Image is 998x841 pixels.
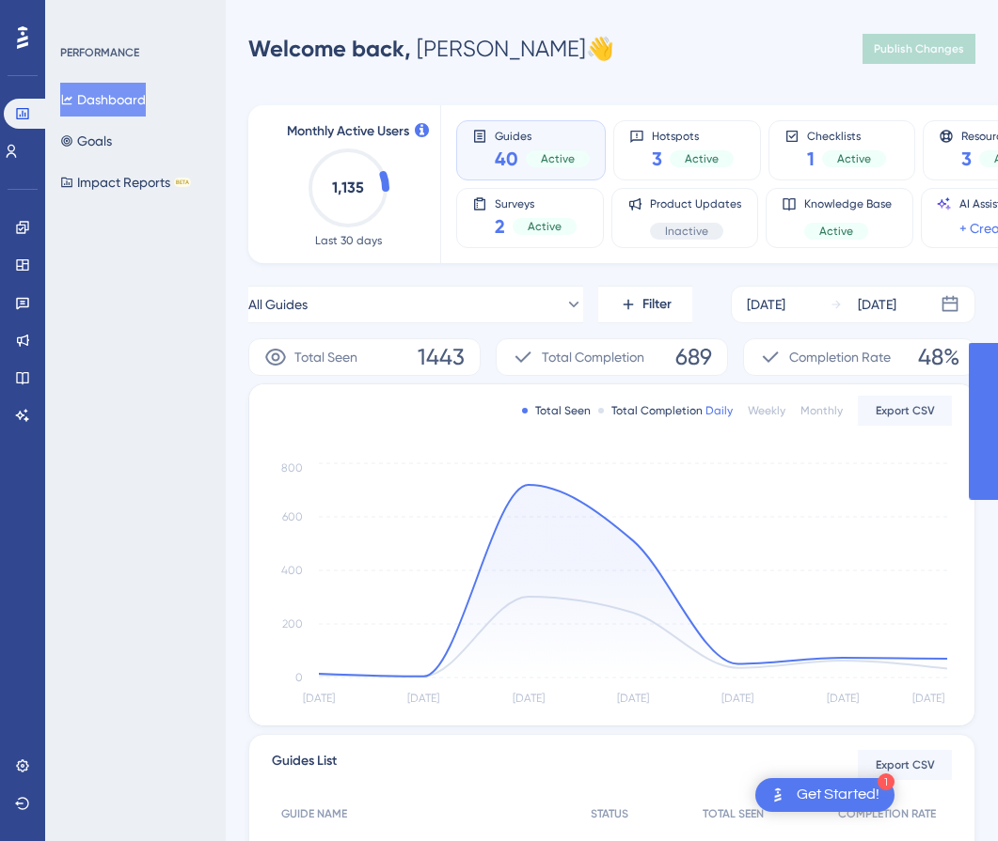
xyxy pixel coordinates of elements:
div: Total Completion [598,403,703,418]
span: Last 30 days [315,233,382,248]
span: Export CSV [876,757,935,772]
span: Filter [642,293,672,316]
span: Surveys [495,196,577,210]
button: Dashboard [60,83,146,117]
div: [DATE] [858,293,896,316]
span: GUIDE NAME [281,806,347,821]
tspan: [DATE] [721,692,753,705]
button: Goals [60,124,112,158]
div: BETA [174,178,191,187]
span: All Guides [248,293,308,316]
button: All Guides [248,286,583,323]
span: 689 [675,342,712,372]
div: Get Started! [797,785,879,805]
tspan: [DATE] [303,692,335,705]
div: Open Get Started! checklist, remaining modules: 1 [755,778,895,812]
span: Active [541,151,575,166]
img: launcher-image-alternative-text [767,784,789,806]
button: Impact ReportsBETA [60,165,191,199]
tspan: [DATE] [617,692,649,705]
span: Total Seen [294,346,357,368]
span: Welcome back, [248,35,411,62]
span: 2 [495,213,505,240]
span: 3 [652,146,662,172]
tspan: 200 [282,617,303,631]
span: COMPLETION RATE [838,806,936,821]
tspan: [DATE] [513,692,545,705]
span: Active [819,224,853,239]
button: Publish Changes [863,34,975,64]
tspan: 0 [295,671,303,684]
span: Guides List [272,750,337,780]
span: Knowledge Base [804,196,892,211]
tspan: [DATE] [912,692,944,705]
span: STATUS [591,806,628,821]
span: Completion Rate [789,346,891,368]
tspan: 600 [282,510,303,523]
span: Monthly Active Users [287,120,409,143]
tspan: [DATE] [407,692,439,705]
div: Monthly [800,403,843,418]
span: Guides [495,129,590,142]
iframe: UserGuiding AI Assistant Launcher [919,767,975,823]
span: Active [837,151,871,166]
tspan: [DATE] [827,692,859,705]
span: 40 [495,146,518,172]
span: TOTAL SEEN [703,806,764,821]
div: PERFORMANCE [60,45,139,60]
div: 1 [878,773,895,790]
tspan: 800 [281,461,303,475]
span: Publish Changes [874,41,964,56]
text: 1,135 [332,179,364,196]
span: Active [685,151,719,166]
span: Export CSV [876,403,935,418]
tspan: 400 [281,564,303,577]
div: [PERSON_NAME] 👋 [248,34,614,64]
button: Filter [598,286,692,323]
button: Export CSV [858,750,952,780]
div: [DATE] [747,293,785,316]
span: Active [528,219,562,234]
span: 1 [807,146,815,172]
button: Export CSV [858,396,952,426]
span: 3 [961,146,972,172]
span: Inactive [665,224,708,239]
div: Weekly [748,403,785,418]
div: Daily [705,403,733,418]
div: Total Seen [522,403,591,418]
span: Product Updates [650,196,741,211]
span: Total Completion [542,346,644,368]
span: Hotspots [652,129,734,142]
span: 1443 [418,342,465,372]
span: 48% [918,342,959,372]
span: Checklists [807,129,886,142]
